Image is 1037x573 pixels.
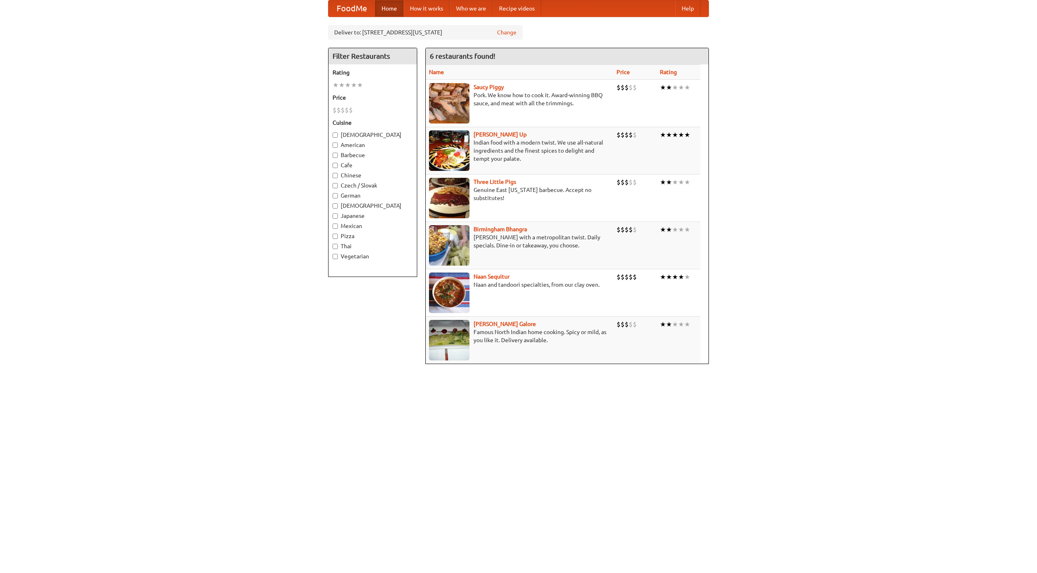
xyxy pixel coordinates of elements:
[621,320,625,329] li: $
[403,0,450,17] a: How it works
[666,130,672,139] li: ★
[375,0,403,17] a: Home
[678,273,684,281] li: ★
[633,130,637,139] li: $
[672,273,678,281] li: ★
[672,178,678,187] li: ★
[684,225,690,234] li: ★
[333,192,413,200] label: German
[660,320,666,329] li: ★
[329,0,375,17] a: FoodMe
[672,130,678,139] li: ★
[621,130,625,139] li: $
[621,273,625,281] li: $
[660,178,666,187] li: ★
[625,178,629,187] li: $
[660,83,666,92] li: ★
[333,151,413,159] label: Barbecue
[625,130,629,139] li: $
[660,130,666,139] li: ★
[617,225,621,234] li: $
[429,130,469,171] img: curryup.jpg
[474,226,527,232] b: Birmingham Bhangra
[333,143,338,148] input: American
[684,130,690,139] li: ★
[333,254,338,259] input: Vegetarian
[474,273,510,280] a: Naan Sequitur
[349,106,353,115] li: $
[684,320,690,329] li: ★
[474,84,504,90] a: Saucy Piggy
[333,181,413,190] label: Czech / Slovak
[333,242,413,250] label: Thai
[629,178,633,187] li: $
[333,212,413,220] label: Japanese
[625,83,629,92] li: $
[429,233,610,249] p: [PERSON_NAME] with a metropolitan twist. Daily specials. Dine-in or takeaway, you choose.
[493,0,541,17] a: Recipe videos
[345,106,349,115] li: $
[333,81,339,89] li: ★
[429,91,610,107] p: Pork. We know how to cook it. Award-winning BBQ sauce, and meat with all the trimmings.
[684,273,690,281] li: ★
[429,178,469,218] img: littlepigs.jpg
[633,320,637,329] li: $
[629,225,633,234] li: $
[625,273,629,281] li: $
[333,141,413,149] label: American
[633,225,637,234] li: $
[333,161,413,169] label: Cafe
[621,225,625,234] li: $
[333,252,413,260] label: Vegetarian
[684,178,690,187] li: ★
[430,52,495,60] ng-pluralize: 6 restaurants found!
[497,28,516,36] a: Change
[617,130,621,139] li: $
[625,225,629,234] li: $
[660,225,666,234] li: ★
[629,83,633,92] li: $
[678,320,684,329] li: ★
[333,131,413,139] label: [DEMOGRAPHIC_DATA]
[675,0,700,17] a: Help
[333,94,413,102] h5: Price
[429,281,610,289] p: Naan and tandoori specialties, from our clay oven.
[429,273,469,313] img: naansequitur.jpg
[633,178,637,187] li: $
[474,131,527,138] a: [PERSON_NAME] Up
[333,68,413,77] h5: Rating
[617,83,621,92] li: $
[341,106,345,115] li: $
[678,225,684,234] li: ★
[617,273,621,281] li: $
[474,321,536,327] a: [PERSON_NAME] Galore
[333,173,338,178] input: Chinese
[617,69,630,75] a: Price
[474,179,516,185] b: Three Little Pigs
[333,163,338,168] input: Cafe
[351,81,357,89] li: ★
[333,153,338,158] input: Barbecue
[666,83,672,92] li: ★
[629,320,633,329] li: $
[333,232,413,240] label: Pizza
[429,83,469,124] img: saucy.jpg
[333,202,413,210] label: [DEMOGRAPHIC_DATA]
[357,81,363,89] li: ★
[678,83,684,92] li: ★
[337,106,341,115] li: $
[333,183,338,188] input: Czech / Slovak
[621,83,625,92] li: $
[333,193,338,198] input: German
[333,119,413,127] h5: Cuisine
[666,320,672,329] li: ★
[672,320,678,329] li: ★
[450,0,493,17] a: Who we are
[666,225,672,234] li: ★
[429,320,469,360] img: currygalore.jpg
[429,225,469,266] img: bhangra.jpg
